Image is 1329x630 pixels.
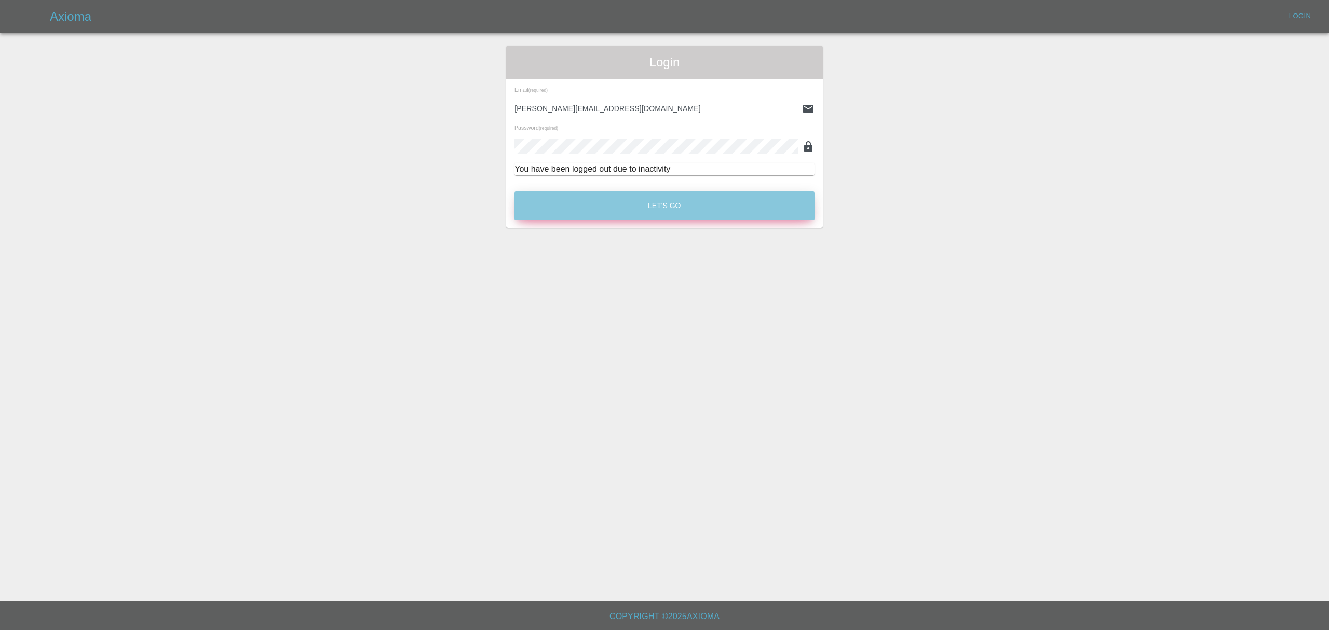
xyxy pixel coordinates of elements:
small: (required) [539,126,558,131]
h6: Copyright © 2025 Axioma [8,609,1321,624]
small: (required) [528,88,548,93]
button: Let's Go [514,191,815,220]
span: Email [514,87,548,93]
span: Password [514,125,558,131]
div: You have been logged out due to inactivity [514,163,815,175]
h5: Axioma [50,8,91,25]
span: Login [514,54,815,71]
a: Login [1283,8,1317,24]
